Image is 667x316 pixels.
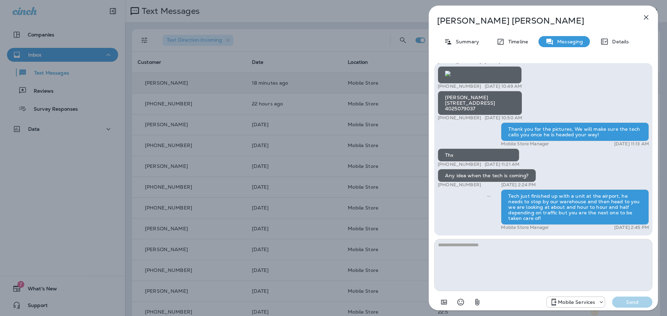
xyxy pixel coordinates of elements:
div: Thank you for the pictures, We will make sure the tech calls you once he is headed your way! [501,122,649,141]
p: Summary [452,39,479,44]
p: [DATE] 2:45 PM [614,225,649,230]
span: Sent [487,193,491,199]
p: [DATE] 10:50 AM [485,115,522,121]
p: Mobile Services [558,299,595,305]
p: Messaging [554,39,583,44]
img: twilio-download [445,71,451,76]
p: [PHONE_NUMBER] [438,115,481,121]
div: Any idea when the tech is coming? [438,169,536,182]
p: [DATE] 11:21 AM [485,162,519,167]
div: Thx [438,148,519,162]
div: +1 (402) 537-0264 [547,298,605,306]
div: [PERSON_NAME] [STREET_ADDRESS] 4025079037 [438,91,522,115]
p: Mobile Store Manager [501,141,549,147]
button: Add in a premade template [437,295,451,309]
p: [DATE] 11:13 AM [614,141,649,147]
p: Timeline [505,39,528,44]
button: Select an emoji [454,295,468,309]
div: Tech just finished up with a unit at the airport, he needs to stop by our warehouse and then head... [501,189,649,225]
p: Details [609,39,629,44]
p: [DATE] 2:24 PM [501,182,536,188]
p: [DATE] 10:49 AM [485,84,522,89]
p: [PERSON_NAME] [PERSON_NAME] [437,16,627,26]
p: [PHONE_NUMBER] [438,182,481,188]
p: [PHONE_NUMBER] [438,84,481,89]
p: [PHONE_NUMBER] [438,162,481,167]
p: Mobile Store Manager [501,225,549,230]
